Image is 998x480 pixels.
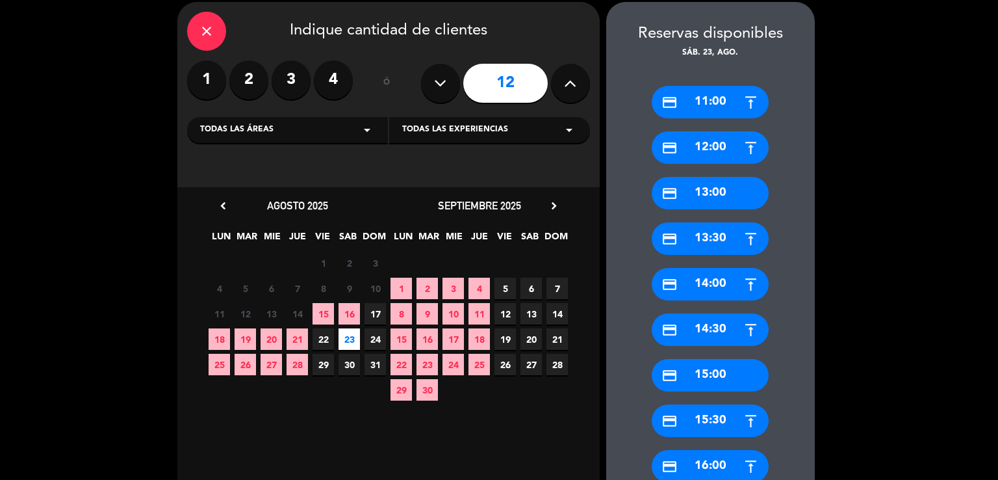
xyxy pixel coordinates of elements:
[468,303,490,325] span: 11
[287,354,308,375] span: 28
[200,124,274,137] span: Todas las áreas
[494,354,516,375] span: 26
[339,252,360,274] span: 2
[661,94,678,111] i: credit_card
[443,229,465,250] span: MIE
[494,328,516,350] span: 19
[652,268,769,300] div: 14:00
[390,379,412,401] span: 29
[363,229,384,250] span: DOM
[546,278,568,299] span: 7
[287,328,308,350] span: 21
[416,278,438,299] span: 2
[416,328,438,350] span: 16
[661,367,678,384] i: credit_card
[546,303,568,325] span: 14
[661,185,678,202] i: credit_card
[442,354,464,375] span: 24
[209,278,230,299] span: 4
[339,354,360,375] span: 30
[313,303,334,325] span: 15
[652,131,769,164] div: 12:00
[337,229,359,250] span: SAB
[199,23,214,39] i: close
[390,278,412,299] span: 1
[209,354,230,375] span: 25
[313,354,334,375] span: 29
[520,303,542,325] span: 13
[390,303,412,325] span: 8
[438,199,521,212] span: septiembre 2025
[652,222,769,255] div: 13:30
[661,140,678,156] i: credit_card
[519,229,541,250] span: SAB
[287,229,308,250] span: JUE
[365,252,386,274] span: 3
[442,278,464,299] span: 3
[287,303,308,325] span: 14
[661,231,678,247] i: credit_card
[494,229,515,250] span: VIE
[313,328,334,350] span: 22
[606,47,815,60] div: sáb. 23, ago.
[209,328,230,350] span: 18
[261,328,282,350] span: 20
[652,177,769,209] div: 13:00
[468,328,490,350] span: 18
[187,12,590,51] div: Indique cantidad de clientes
[544,229,566,250] span: DOM
[267,199,328,212] span: agosto 2025
[418,229,439,250] span: MAR
[390,354,412,375] span: 22
[546,328,568,350] span: 21
[312,229,333,250] span: VIE
[652,313,769,346] div: 14:30
[359,122,375,138] i: arrow_drop_down
[366,60,408,106] div: ó
[235,328,256,350] span: 19
[313,252,334,274] span: 1
[661,459,678,475] i: credit_card
[235,354,256,375] span: 26
[442,303,464,325] span: 10
[236,229,257,250] span: MAR
[442,328,464,350] span: 17
[520,354,542,375] span: 27
[261,229,283,250] span: MIE
[520,328,542,350] span: 20
[661,322,678,338] i: credit_card
[561,122,577,138] i: arrow_drop_down
[209,303,230,325] span: 11
[339,278,360,299] span: 9
[365,303,386,325] span: 17
[261,278,282,299] span: 6
[187,60,226,100] label: 1
[468,278,490,299] span: 4
[339,328,360,350] span: 23
[235,278,256,299] span: 5
[661,276,678,293] i: credit_card
[468,229,490,250] span: JUE
[313,278,334,299] span: 8
[229,60,268,100] label: 2
[494,278,516,299] span: 5
[652,405,769,437] div: 15:30
[314,60,353,100] label: 4
[272,60,311,100] label: 3
[661,413,678,429] i: credit_card
[652,359,769,392] div: 15:00
[261,303,282,325] span: 13
[606,21,815,47] div: Reservas disponibles
[546,354,568,375] span: 28
[365,328,386,350] span: 24
[416,354,438,375] span: 23
[261,354,282,375] span: 27
[211,229,232,250] span: LUN
[339,303,360,325] span: 16
[402,124,508,137] span: Todas las experiencias
[494,303,516,325] span: 12
[365,278,386,299] span: 10
[547,199,561,213] i: chevron_right
[392,229,414,250] span: LUN
[416,303,438,325] span: 9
